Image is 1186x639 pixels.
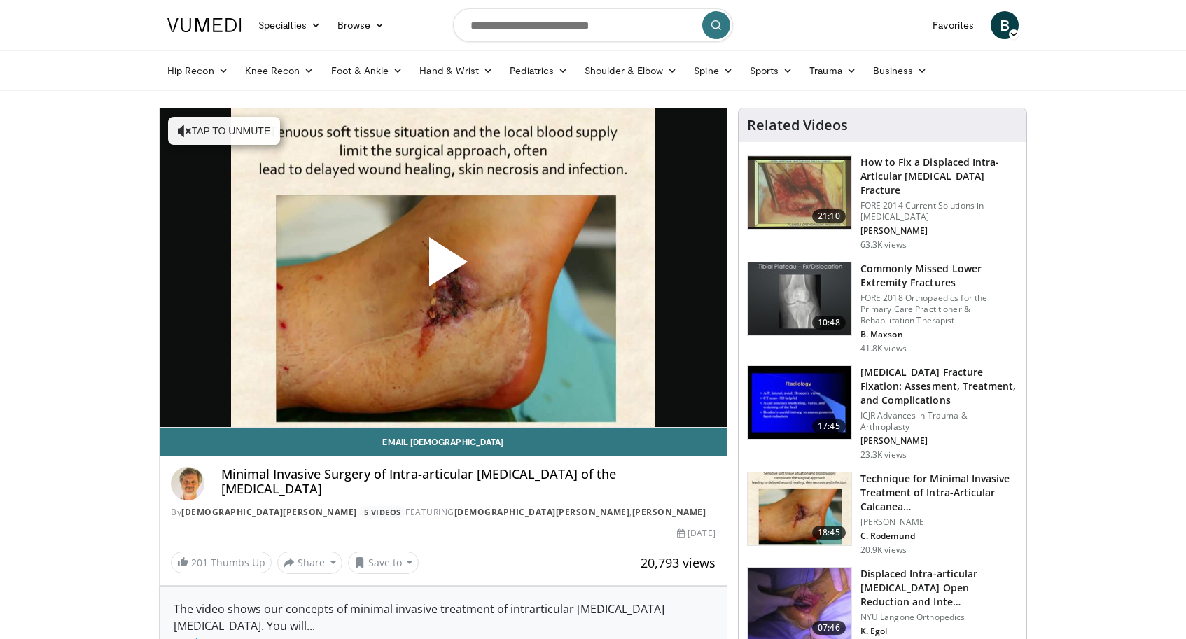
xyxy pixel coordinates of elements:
[860,517,1018,528] p: [PERSON_NAME]
[454,506,630,518] a: [DEMOGRAPHIC_DATA][PERSON_NAME]
[501,57,576,85] a: Pediatrics
[812,526,846,540] span: 18:45
[860,365,1018,407] h3: [MEDICAL_DATA] Fracture Fixation: Assesment, Treatment, and Complications
[860,200,1018,223] p: FORE 2014 Current Solutions in [MEDICAL_DATA]
[641,554,716,571] span: 20,793 views
[860,626,1018,637] p: K. Egol
[924,11,982,39] a: Favorites
[221,467,716,497] h4: Minimal Invasive Surgery of Intra-articular [MEDICAL_DATA] of the [MEDICAL_DATA]
[160,108,727,428] video-js: Video Player
[741,57,802,85] a: Sports
[812,209,846,223] span: 21:10
[860,262,1018,290] h3: Commonly Missed Lower Extremity Fractures
[159,57,237,85] a: Hip Recon
[812,316,846,330] span: 10:48
[860,225,1018,237] p: [PERSON_NAME]
[748,472,851,545] img: dedc188c-4393-4618-b2e6-7381f7e2f7ad.150x105_q85_crop-smart_upscale.jpg
[860,435,1018,447] p: [PERSON_NAME]
[860,449,907,461] p: 23.3K views
[323,57,412,85] a: Foot & Ankle
[747,117,848,134] h4: Related Videos
[685,57,741,85] a: Spine
[359,506,405,518] a: 5 Videos
[237,57,323,85] a: Knee Recon
[171,506,716,519] div: By FEATURING ,
[191,556,208,569] span: 201
[181,506,357,518] a: [DEMOGRAPHIC_DATA][PERSON_NAME]
[860,567,1018,609] h3: Displaced Intra-articular [MEDICAL_DATA] Open Reduction and Inte…
[747,472,1018,556] a: 18:45 Technique for Minimal Invasive Treatment of Intra-Articular Calcanea… [PERSON_NAME] C. Rode...
[632,506,706,518] a: [PERSON_NAME]
[860,545,907,556] p: 20.9K views
[860,239,907,251] p: 63.3K views
[677,527,715,540] div: [DATE]
[860,612,1018,623] p: NYU Langone Orthopedics
[747,155,1018,251] a: 21:10 How to Fix a Displaced Intra-Articular [MEDICAL_DATA] Fracture FORE 2014 Current Solutions ...
[748,366,851,439] img: 297020_0000_1.png.150x105_q85_crop-smart_upscale.jpg
[317,199,569,336] button: Play Video
[160,428,727,456] a: Email [DEMOGRAPHIC_DATA]
[168,117,280,145] button: Tap to unmute
[991,11,1019,39] a: B
[812,621,846,635] span: 07:46
[277,552,342,574] button: Share
[747,262,1018,354] a: 10:48 Commonly Missed Lower Extremity Fractures FORE 2018 Orthopaedics for the Primary Care Pract...
[860,410,1018,433] p: ICJR Advances in Trauma & Arthroplasty
[329,11,393,39] a: Browse
[860,155,1018,197] h3: How to Fix a Displaced Intra-Articular [MEDICAL_DATA] Fracture
[411,57,501,85] a: Hand & Wrist
[865,57,936,85] a: Business
[747,365,1018,461] a: 17:45 [MEDICAL_DATA] Fracture Fixation: Assesment, Treatment, and Complications ICJR Advances in ...
[860,329,1018,340] p: B. Maxson
[167,18,242,32] img: VuMedi Logo
[860,343,907,354] p: 41.8K views
[860,293,1018,326] p: FORE 2018 Orthopaedics for the Primary Care Practitioner & Rehabilitation Therapist
[576,57,685,85] a: Shoulder & Elbow
[453,8,733,42] input: Search topics, interventions
[171,467,204,500] img: Avatar
[812,419,846,433] span: 17:45
[348,552,419,574] button: Save to
[860,531,1018,542] p: C. Rodemund
[860,472,1018,514] h3: Technique for Minimal Invasive Treatment of Intra-Articular Calcanea…
[171,552,272,573] a: 201 Thumbs Up
[801,57,865,85] a: Trauma
[748,156,851,229] img: 55ff4537-6d30-4030-bbbb-bab469c05b17.150x105_q85_crop-smart_upscale.jpg
[250,11,329,39] a: Specialties
[748,262,851,335] img: 4aa379b6-386c-4fb5-93ee-de5617843a87.150x105_q85_crop-smart_upscale.jpg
